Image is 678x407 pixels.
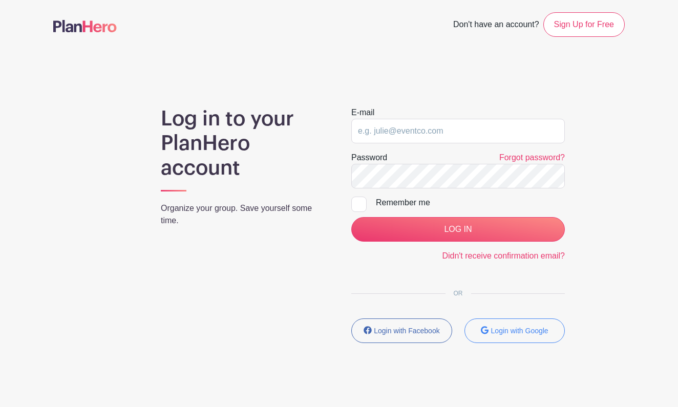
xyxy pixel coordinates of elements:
[351,106,374,119] label: E-mail
[161,202,327,227] p: Organize your group. Save yourself some time.
[53,20,117,32] img: logo-507f7623f17ff9eddc593b1ce0a138ce2505c220e1c5a4e2b4648c50719b7d32.svg
[374,327,439,335] small: Login with Facebook
[543,12,625,37] a: Sign Up for Free
[464,318,565,343] button: Login with Google
[351,217,565,242] input: LOG IN
[351,318,452,343] button: Login with Facebook
[453,14,539,37] span: Don't have an account?
[499,153,565,162] a: Forgot password?
[446,290,471,297] span: OR
[351,152,387,164] label: Password
[491,327,548,335] small: Login with Google
[442,251,565,260] a: Didn't receive confirmation email?
[376,197,565,209] div: Remember me
[351,119,565,143] input: e.g. julie@eventco.com
[161,106,327,180] h1: Log in to your PlanHero account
